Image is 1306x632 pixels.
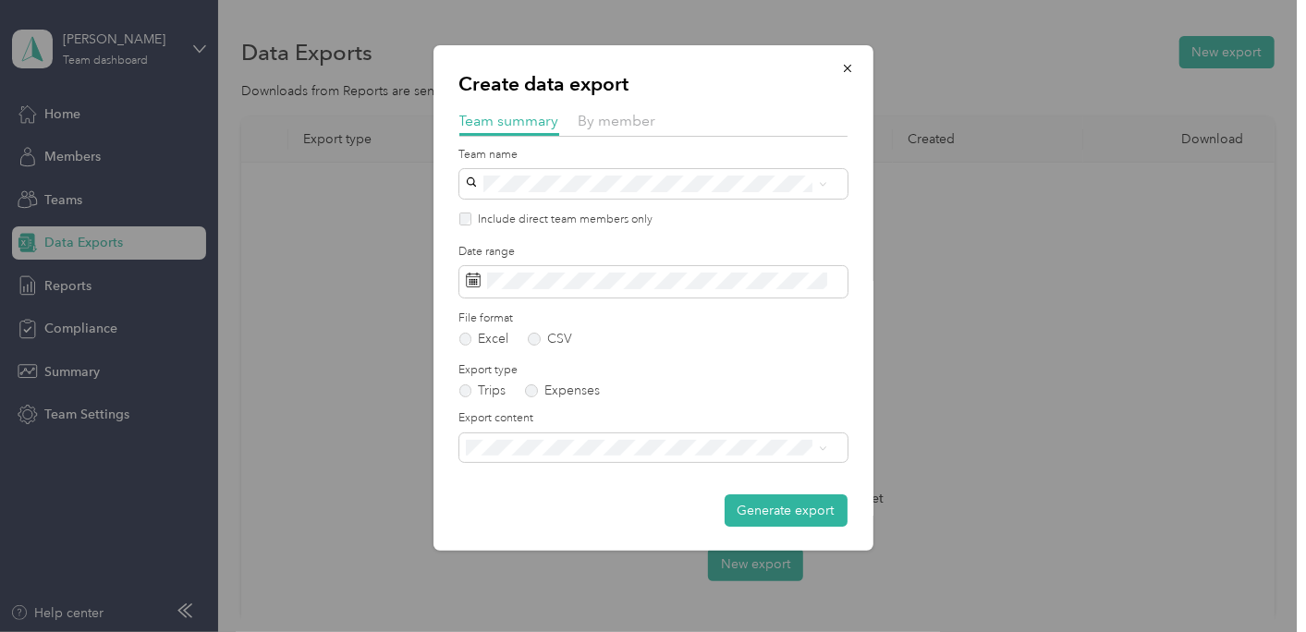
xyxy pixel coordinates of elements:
[459,244,848,261] label: Date range
[459,410,848,427] label: Export content
[525,384,600,397] label: Expenses
[459,333,509,346] label: Excel
[459,147,848,164] label: Team name
[1202,529,1306,632] iframe: Everlance-gr Chat Button Frame
[459,71,848,97] p: Create data export
[459,112,559,129] span: Team summary
[725,494,848,527] button: Generate export
[471,212,653,228] label: Include direct team members only
[459,384,507,397] label: Trips
[459,362,848,379] label: Export type
[528,333,572,346] label: CSV
[459,310,848,327] label: File format
[579,112,656,129] span: By member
